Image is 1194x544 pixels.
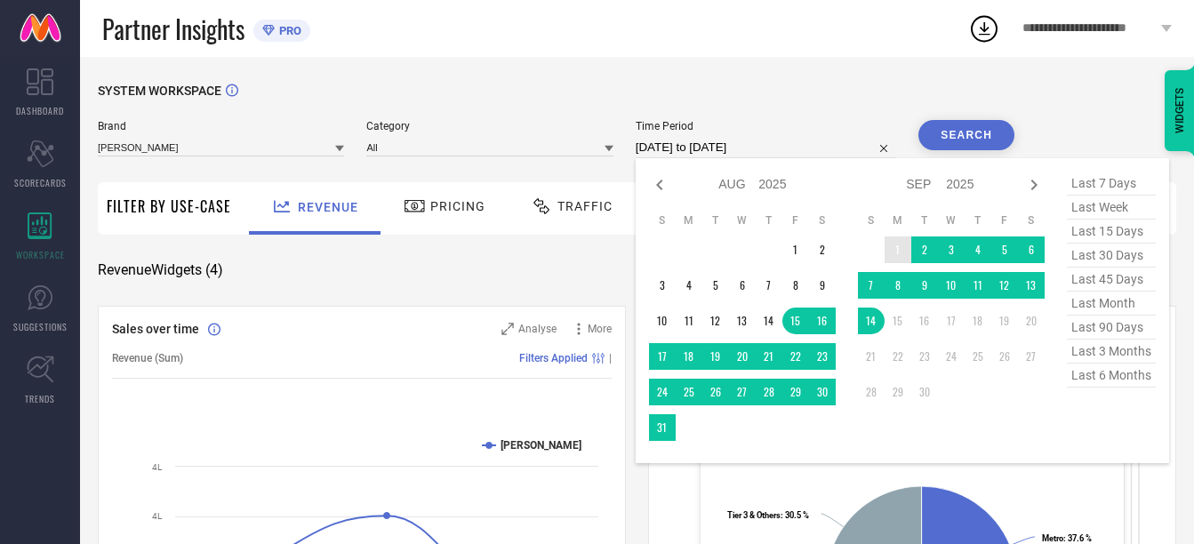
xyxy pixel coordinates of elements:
[16,248,65,261] span: WORKSPACE
[911,379,938,405] td: Tue Sep 30 2025
[756,213,782,228] th: Thursday
[991,343,1018,370] td: Fri Sep 26 2025
[727,510,781,520] tspan: Tier 3 & Others
[911,308,938,334] td: Tue Sep 16 2025
[729,213,756,228] th: Wednesday
[649,213,676,228] th: Sunday
[676,272,702,299] td: Mon Aug 04 2025
[98,261,223,279] span: Revenue Widgets ( 4 )
[885,236,911,263] td: Mon Sep 01 2025
[501,439,581,452] text: [PERSON_NAME]
[809,272,836,299] td: Sat Aug 09 2025
[858,308,885,334] td: Sun Sep 14 2025
[1067,172,1156,196] span: last 7 days
[676,213,702,228] th: Monday
[430,199,485,213] span: Pricing
[649,174,670,196] div: Previous month
[911,213,938,228] th: Tuesday
[1067,316,1156,340] span: last 90 days
[501,323,514,335] svg: Zoom
[809,213,836,228] th: Saturday
[885,343,911,370] td: Mon Sep 22 2025
[636,120,896,132] span: Time Period
[518,323,557,335] span: Analyse
[991,236,1018,263] td: Fri Sep 05 2025
[649,379,676,405] td: Sun Aug 24 2025
[938,236,965,263] td: Wed Sep 03 2025
[885,272,911,299] td: Mon Sep 08 2025
[1067,244,1156,268] span: last 30 days
[1067,220,1156,244] span: last 15 days
[911,236,938,263] td: Tue Sep 02 2025
[1067,340,1156,364] span: last 3 months
[676,379,702,405] td: Mon Aug 25 2025
[911,343,938,370] td: Tue Sep 23 2025
[965,343,991,370] td: Thu Sep 25 2025
[1067,196,1156,220] span: last week
[107,196,231,217] span: Filter By Use-Case
[965,272,991,299] td: Thu Sep 11 2025
[965,213,991,228] th: Thursday
[885,379,911,405] td: Mon Sep 29 2025
[702,379,729,405] td: Tue Aug 26 2025
[702,213,729,228] th: Tuesday
[918,120,1014,150] button: Search
[636,137,896,158] input: Select time period
[1023,174,1045,196] div: Next month
[727,510,809,520] text: : 30.5 %
[102,11,244,47] span: Partner Insights
[519,352,588,364] span: Filters Applied
[152,462,163,472] text: 4L
[98,120,344,132] span: Brand
[756,308,782,334] td: Thu Aug 14 2025
[557,199,613,213] span: Traffic
[885,308,911,334] td: Mon Sep 15 2025
[1018,308,1045,334] td: Sat Sep 20 2025
[858,272,885,299] td: Sun Sep 07 2025
[702,343,729,370] td: Tue Aug 19 2025
[588,323,612,335] span: More
[858,343,885,370] td: Sun Sep 21 2025
[729,343,756,370] td: Wed Aug 20 2025
[965,236,991,263] td: Thu Sep 04 2025
[14,176,67,189] span: SCORECARDS
[938,308,965,334] td: Wed Sep 17 2025
[756,272,782,299] td: Thu Aug 07 2025
[991,308,1018,334] td: Fri Sep 19 2025
[25,392,55,405] span: TRENDS
[1067,364,1156,388] span: last 6 months
[809,379,836,405] td: Sat Aug 30 2025
[112,352,183,364] span: Revenue (Sum)
[298,200,358,214] span: Revenue
[702,272,729,299] td: Tue Aug 05 2025
[885,213,911,228] th: Monday
[911,272,938,299] td: Tue Sep 09 2025
[366,120,613,132] span: Category
[1067,268,1156,292] span: last 45 days
[965,308,991,334] td: Thu Sep 18 2025
[782,379,809,405] td: Fri Aug 29 2025
[782,213,809,228] th: Friday
[649,343,676,370] td: Sun Aug 17 2025
[13,320,68,333] span: SUGGESTIONS
[1018,272,1045,299] td: Sat Sep 13 2025
[729,308,756,334] td: Wed Aug 13 2025
[756,379,782,405] td: Thu Aug 28 2025
[938,343,965,370] td: Wed Sep 24 2025
[275,24,301,37] span: PRO
[649,272,676,299] td: Sun Aug 03 2025
[1042,533,1063,543] tspan: Metro
[991,272,1018,299] td: Fri Sep 12 2025
[98,84,221,98] span: SYSTEM WORKSPACE
[152,511,163,521] text: 4L
[1018,213,1045,228] th: Saturday
[809,308,836,334] td: Sat Aug 16 2025
[649,308,676,334] td: Sun Aug 10 2025
[1018,343,1045,370] td: Sat Sep 27 2025
[782,272,809,299] td: Fri Aug 08 2025
[1042,533,1092,543] text: : 37.6 %
[968,12,1000,44] div: Open download list
[702,308,729,334] td: Tue Aug 12 2025
[756,343,782,370] td: Thu Aug 21 2025
[729,272,756,299] td: Wed Aug 06 2025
